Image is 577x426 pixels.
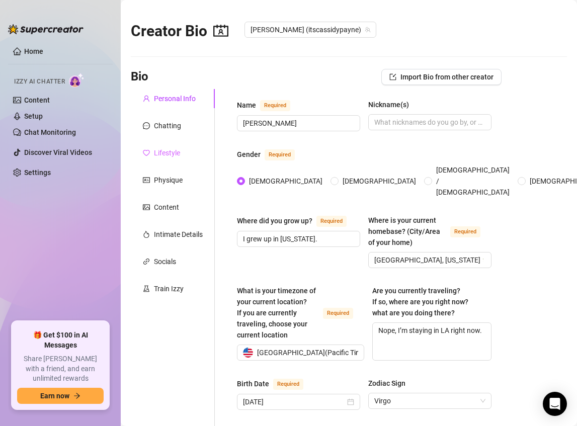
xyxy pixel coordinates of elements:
span: Are you currently traveling? If so, where are you right now? what are you doing there? [372,287,468,317]
img: us [243,348,253,358]
input: Nickname(s) [374,117,483,128]
img: logo-BBDzfeDw.svg [8,24,84,34]
a: Chat Monitoring [24,128,76,136]
div: Nickname(s) [368,99,409,110]
span: team [365,27,371,33]
span: link [143,258,150,265]
div: Intimate Details [154,229,203,240]
div: Gender [237,149,261,160]
span: Izzy AI Chatter [14,77,65,87]
div: Open Intercom Messenger [543,392,567,416]
a: Content [24,96,50,104]
span: picture [143,204,150,211]
div: Name [237,100,256,111]
button: Import Bio from other creator [381,69,502,85]
h2: Creator Bio [131,22,228,41]
div: Physique [154,175,183,186]
span: [DEMOGRAPHIC_DATA] / [DEMOGRAPHIC_DATA] [432,164,514,198]
h3: Bio [131,69,148,85]
span: Share [PERSON_NAME] with a friend, and earn unlimited rewards [17,354,104,384]
div: Content [154,202,179,213]
span: contacts [213,23,228,38]
span: [DEMOGRAPHIC_DATA] [339,176,420,187]
span: [DEMOGRAPHIC_DATA] [245,176,326,187]
label: Nickname(s) [368,99,416,110]
span: idcard [143,177,150,184]
div: Birth Date [237,378,269,389]
span: Required [273,379,303,390]
span: user [143,95,150,102]
span: experiment [143,285,150,292]
span: Virgo [374,393,485,408]
img: AI Chatter [69,73,85,88]
span: Import Bio from other creator [400,73,493,81]
div: Personal Info [154,93,196,104]
a: Settings [24,168,51,177]
label: Birth Date [237,378,314,390]
input: Where did you grow up? [243,233,352,244]
a: Discover Viral Videos [24,148,92,156]
span: heart [143,149,150,156]
span: arrow-right [73,392,80,399]
label: Where is your current homebase? (City/Area of your home) [368,215,491,248]
input: Name [243,118,352,129]
span: CASSIDY (itscassidypayne) [251,22,370,37]
span: Earn now [40,392,69,400]
label: Where did you grow up? [237,215,358,227]
a: Home [24,47,43,55]
div: Train Izzy [154,283,184,294]
span: fire [143,231,150,238]
input: Where is your current homebase? (City/Area of your home) [374,254,483,266]
span: Required [265,149,295,160]
span: Required [450,226,480,237]
label: Gender [237,148,306,160]
span: import [389,73,396,80]
span: Required [260,100,290,111]
textarea: Nope, I’m staying in LA right now. [373,323,491,360]
span: 🎁 Get $100 in AI Messages [17,330,104,350]
div: Socials [154,256,176,267]
div: Where did you grow up? [237,215,312,226]
label: Name [237,99,301,111]
div: Chatting [154,120,181,131]
input: Birth Date [243,396,345,407]
span: Required [316,216,347,227]
span: [GEOGRAPHIC_DATA] ( Pacific Time ) [257,345,368,360]
span: Required [323,308,353,319]
span: message [143,122,150,129]
span: What is your timezone of your current location? If you are currently traveling, choose your curre... [237,287,316,339]
a: Setup [24,112,43,120]
label: Zodiac Sign [368,378,413,389]
div: Where is your current homebase? (City/Area of your home) [368,215,446,248]
div: Lifestyle [154,147,180,158]
button: Earn nowarrow-right [17,388,104,404]
div: Zodiac Sign [368,378,405,389]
